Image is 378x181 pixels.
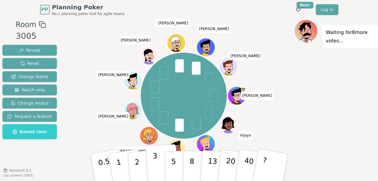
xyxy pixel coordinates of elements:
[16,19,36,30] span: Room
[2,98,57,109] button: Change Avatar
[297,2,314,8] div: New!
[14,87,45,93] span: Watch only
[52,11,125,16] span: No.1 planning poker tool for agile teams
[52,3,125,11] span: Planning Poker
[97,71,130,79] span: Click to change your name
[11,74,48,80] span: Change Name
[9,168,32,173] span: Version 0.9.2
[2,111,57,122] button: Request a feature
[229,52,262,60] span: Click to change your name
[316,4,338,15] a: Log in
[293,4,304,15] button: New!
[2,84,57,95] button: Watch only
[238,131,252,140] span: Click to change your name
[2,58,57,69] button: Reset
[115,147,155,155] span: Click to change your name
[40,3,125,16] a: PPPlanning PokerNo.1 planning poker tool for agile teams
[16,30,46,42] div: 3005
[12,129,47,135] span: Named room
[2,71,57,82] button: Change Name
[2,45,57,56] button: Reveal
[19,47,40,53] span: Reveal
[20,60,39,66] span: Reset
[11,100,49,106] span: Change Avatar
[3,168,32,173] button: Version0.9.2
[241,91,274,100] span: Click to change your name
[140,127,158,145] button: Click to change your avatar
[241,87,245,91] span: Matt is the host
[119,36,152,44] span: Click to change your name
[326,28,375,45] p: Waiting for 8 more votes...
[3,174,34,177] span: Last updated: [DATE]
[7,113,52,119] span: Request a feature
[97,112,130,121] span: Click to change your name
[198,25,231,33] span: Click to change your name
[2,124,57,139] button: Named room
[41,6,48,13] span: PP
[157,19,190,27] span: Click to change your name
